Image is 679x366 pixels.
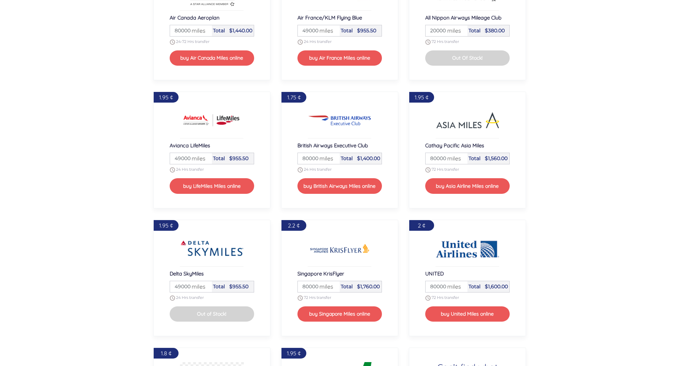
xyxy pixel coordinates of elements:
[316,154,333,163] span: miles
[432,39,459,44] span: 72 Hrs transfer
[213,27,225,34] span: Total
[297,178,382,193] button: buy British Airways Miles online
[304,295,331,300] span: 72 Hrs transfer
[297,270,344,277] span: Singapore KrisFlyer
[159,222,173,229] span: 1.95 ¢
[180,106,244,135] img: Buy Avianca LifeMiles Airline miles online
[170,178,254,193] button: buy LifeMiles Miles online
[297,295,303,301] img: schedule.png
[316,282,333,291] span: miles
[170,167,175,173] img: schedule.png
[425,167,431,173] img: schedule.png
[425,306,510,322] button: buy United Miles online
[341,155,353,162] span: Total
[415,94,428,101] span: 1.95 ¢
[229,155,248,162] span: $955.50
[316,26,333,35] span: miles
[444,26,461,35] span: miles
[161,350,171,357] span: 1.8 ¢
[297,39,303,45] img: schedule.png
[425,295,431,301] img: schedule.png
[436,106,499,135] img: Buy Cathay Pacific Asia Miles Airline miles online
[159,94,173,101] span: 1.95 ¢
[341,283,353,290] span: Total
[170,14,219,21] span: Air Canada Aeroplan
[308,234,372,263] img: Buy Singapore KrisFlyer Airline miles online
[170,50,254,66] button: buy Air Canada Miles online
[469,283,481,290] span: Total
[297,14,362,21] span: Air France/KLM Flying Blue
[357,27,376,34] span: $955.50
[425,50,510,66] button: Out Of Stock!
[469,27,481,34] span: Total
[304,167,332,172] span: 24 Hrs transfer
[425,178,510,193] button: buy Asia Airline Miles online
[176,295,204,300] span: 24 Hrs transfer
[297,306,382,322] button: buy Singapore Miles online
[188,282,206,291] span: miles
[425,142,484,149] span: Cathay Pacific Asia Miles
[469,155,481,162] span: Total
[176,39,209,44] span: 24-72 Hrs transfer
[213,155,225,162] span: Total
[425,39,431,45] img: schedule.png
[188,26,206,35] span: miles
[170,295,175,301] img: schedule.png
[229,27,252,34] span: $1,440.00
[308,106,372,135] img: Buy British Airways Executive Club Airline miles online
[229,283,248,290] span: $955.50
[341,27,353,34] span: Total
[432,295,459,300] span: 72 Hrs transfer
[425,14,502,21] span: All Nippon Airways Mileage Club
[287,94,301,101] span: 1.75 ¢
[180,234,244,263] img: Buy Delta SkyMiles Airline miles online
[357,155,380,162] span: $1,400.00
[170,39,175,45] img: schedule.png
[425,270,444,277] span: UNITED
[444,282,461,291] span: miles
[485,155,508,162] span: $1,560.00
[297,142,368,149] span: British Airways Executive Club
[170,306,254,322] button: Out of Stock!
[297,50,382,66] button: buy Air France Miles online
[485,27,505,34] span: $380.00
[436,234,499,263] img: Buy UNITED Airline miles online
[287,350,301,357] span: 1.95 ¢
[304,39,332,44] span: 24 Hrs transfer
[357,283,380,290] span: $1,760.00
[170,270,204,277] span: Delta SkyMiles
[288,222,300,229] span: 2.2 ¢
[418,222,425,229] span: 2 ¢
[444,154,461,163] span: miles
[297,167,303,173] img: schedule.png
[176,167,204,172] span: 24 Hrs transfer
[170,142,210,149] span: Avianca LifeMiles
[188,154,206,163] span: miles
[485,283,508,290] span: $1,600.00
[213,283,225,290] span: Total
[432,167,459,172] span: 72 Hrs transfer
